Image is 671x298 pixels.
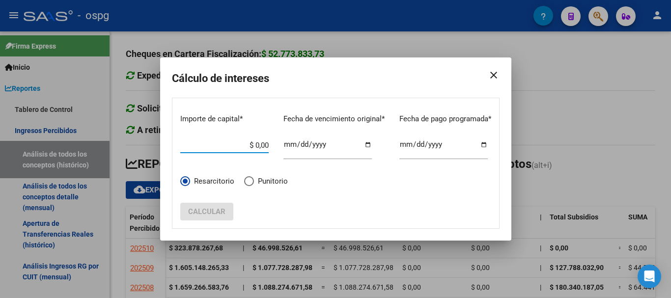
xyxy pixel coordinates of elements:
div: Open Intercom Messenger [638,265,661,288]
h2: Cálculo de intereses [172,69,500,88]
span: Resarcitorio [190,176,234,187]
mat-radio-group: Elija una opción * [180,176,298,192]
p: Fecha de pago programada [399,113,491,125]
span: Punitorio [254,176,288,187]
p: Importe de capital [180,113,269,125]
button: Calcular [180,203,233,220]
span: Calcular [188,207,225,216]
mat-icon: close [480,61,500,89]
p: Fecha de vencimiento original [283,113,385,125]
